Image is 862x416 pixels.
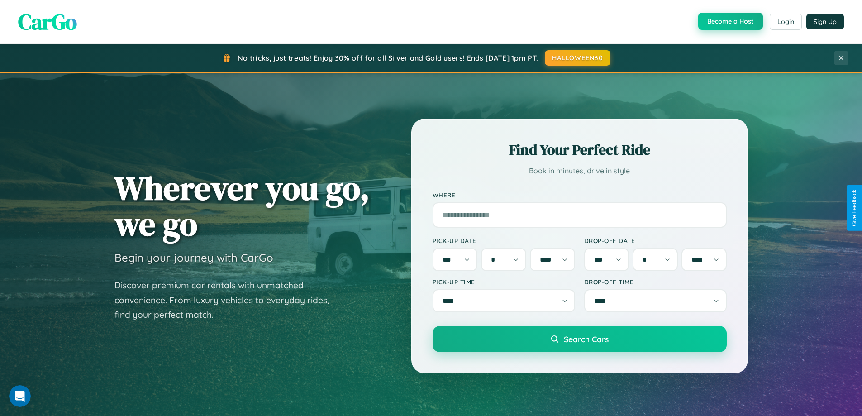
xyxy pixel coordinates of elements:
label: Where [433,191,727,199]
button: HALLOWEEN30 [545,50,610,66]
label: Pick-up Date [433,237,575,244]
button: Login [770,14,802,30]
span: Search Cars [564,334,609,344]
button: Become a Host [698,13,763,30]
h2: Find Your Perfect Ride [433,140,727,160]
div: Give Feedback [851,190,857,226]
p: Book in minutes, drive in style [433,164,727,177]
button: Sign Up [806,14,844,29]
p: Discover premium car rentals with unmatched convenience. From luxury vehicles to everyday rides, ... [114,278,341,322]
button: Search Cars [433,326,727,352]
label: Drop-off Date [584,237,727,244]
h3: Begin your journey with CarGo [114,251,273,264]
span: No tricks, just treats! Enjoy 30% off for all Silver and Gold users! Ends [DATE] 1pm PT. [238,53,538,62]
iframe: Intercom live chat [9,385,31,407]
span: CarGo [18,7,77,37]
label: Drop-off Time [584,278,727,286]
label: Pick-up Time [433,278,575,286]
h1: Wherever you go, we go [114,170,370,242]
